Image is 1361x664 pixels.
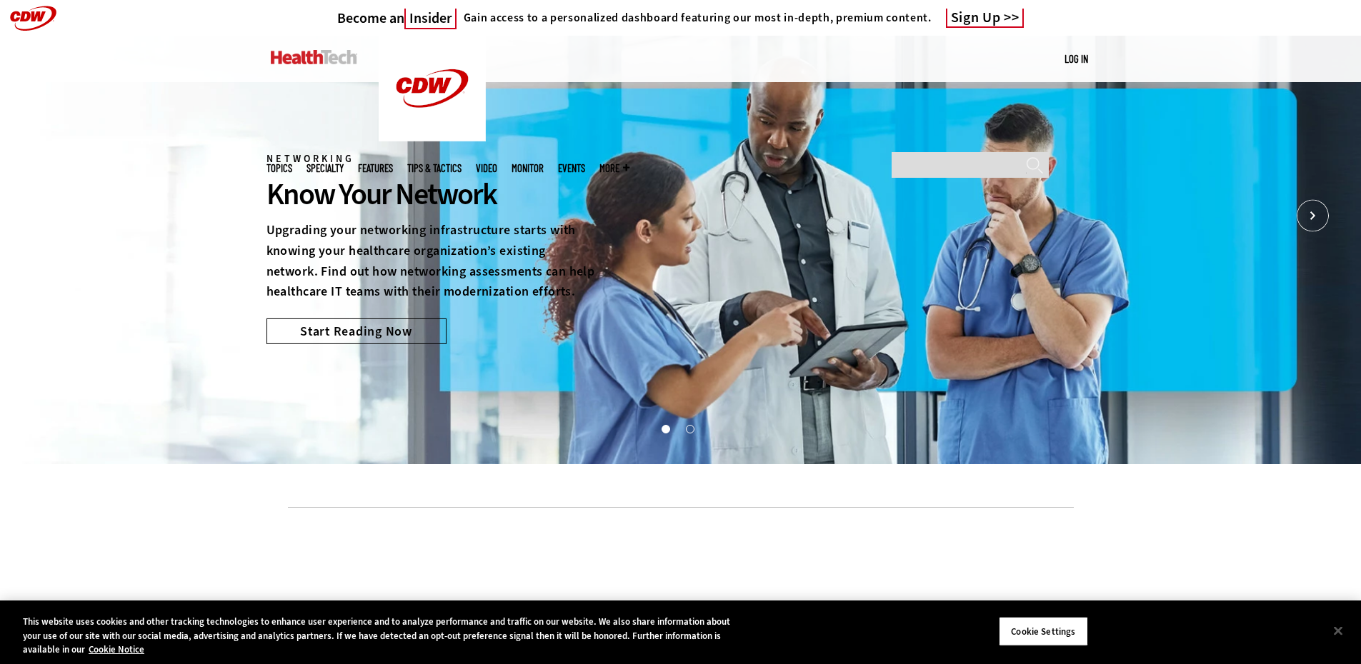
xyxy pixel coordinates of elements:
div: User menu [1065,51,1088,66]
img: Home [271,50,357,64]
button: Prev [32,200,64,232]
iframe: advertisement [421,529,941,593]
a: MonITor [512,163,544,173]
button: 1 of 2 [662,425,669,432]
div: Know Your Network [266,175,598,213]
a: Features [358,163,393,173]
a: More information about your privacy [89,643,144,655]
a: Start Reading Now [266,318,447,344]
a: CDW [379,130,486,145]
button: Cookie Settings [999,616,1088,646]
a: Gain access to a personalized dashboard featuring our most in-depth, premium content. [457,11,932,25]
span: Topics [266,163,292,173]
h3: Become an [337,9,457,27]
a: Video [476,163,497,173]
a: Sign Up [946,9,1025,28]
div: This website uses cookies and other tracking technologies to enhance user experience and to analy... [23,615,749,657]
a: Become anInsider [337,9,457,27]
a: Log in [1065,52,1088,65]
img: Home [379,36,486,141]
span: Insider [404,9,457,29]
a: Events [558,163,585,173]
span: More [599,163,629,173]
button: Next [1297,200,1329,232]
button: Close [1322,615,1354,646]
button: 2 of 2 [686,425,693,432]
h4: Gain access to a personalized dashboard featuring our most in-depth, premium content. [464,11,932,25]
a: Tips & Tactics [407,163,462,173]
span: Specialty [306,163,344,173]
p: Upgrading your networking infrastructure starts with knowing your healthcare organization’s exist... [266,220,598,302]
